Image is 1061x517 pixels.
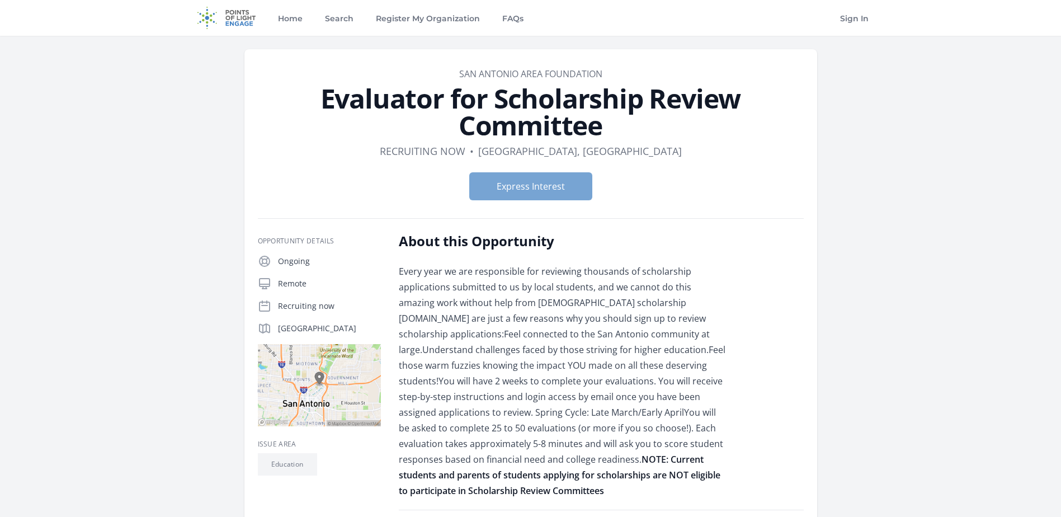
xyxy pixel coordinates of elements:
[278,256,381,267] p: Ongoing
[469,172,592,200] button: Express Interest
[278,278,381,289] p: Remote
[258,85,804,139] h1: Evaluator for Scholarship Review Committee
[478,143,682,159] dd: [GEOGRAPHIC_DATA], [GEOGRAPHIC_DATA]
[258,453,317,476] li: Education
[278,300,381,312] p: Recruiting now
[399,453,720,497] strong: NOTE: Current students and parents of students applying for scholarships are NOT eligible to part...
[258,440,381,449] h3: Issue area
[258,344,381,426] img: Map
[399,264,726,499] p: Every year we are responsible for reviewing thousands of scholarship applications submitted to us...
[278,323,381,334] p: [GEOGRAPHIC_DATA]
[258,237,381,246] h3: Opportunity Details
[399,232,726,250] h2: About this Opportunity
[470,143,474,159] div: •
[459,68,602,80] a: San Antonio Area Foundation
[380,143,465,159] dd: Recruiting now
